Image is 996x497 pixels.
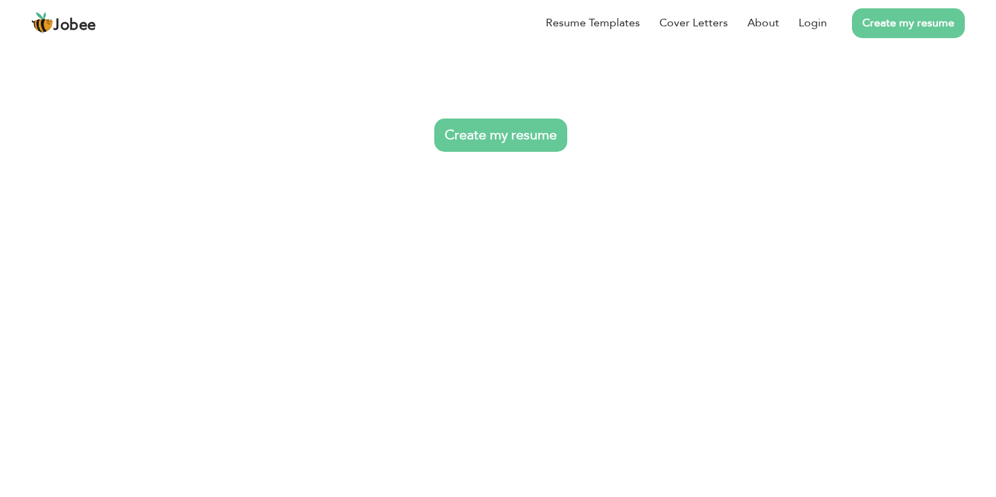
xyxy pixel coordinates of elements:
[434,119,567,152] a: Create my resume
[799,15,827,31] a: Login
[659,15,728,31] a: Cover Letters
[53,18,96,33] span: Jobee
[31,12,96,34] a: Jobee
[852,8,965,38] a: Create my resume
[31,12,53,34] img: jobee.io
[747,15,779,31] a: About
[546,15,640,31] a: Resume Templates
